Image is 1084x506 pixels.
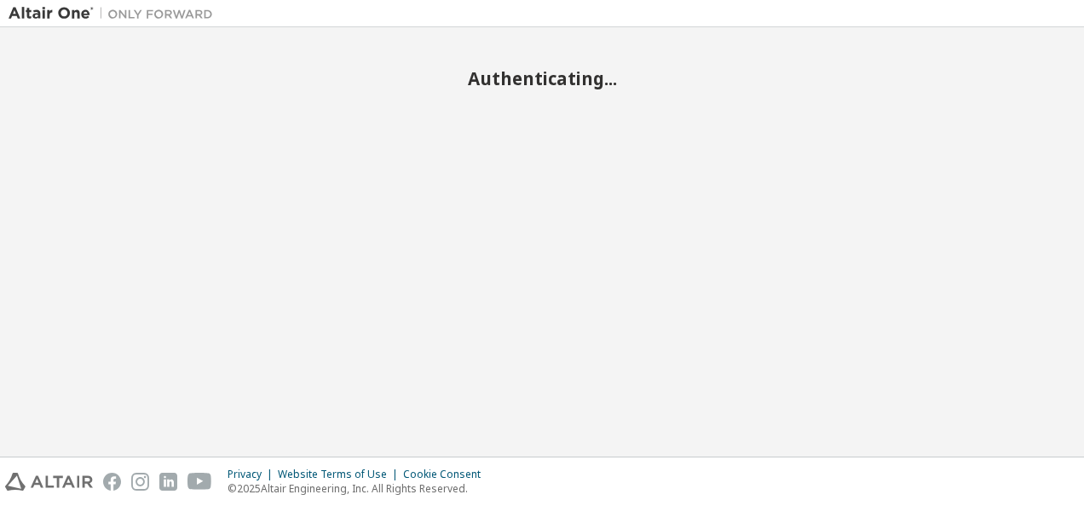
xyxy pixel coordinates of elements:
img: Altair One [9,5,222,22]
div: Website Terms of Use [278,468,403,481]
img: instagram.svg [131,473,149,491]
p: © 2025 Altair Engineering, Inc. All Rights Reserved. [228,481,491,496]
div: Cookie Consent [403,468,491,481]
img: altair_logo.svg [5,473,93,491]
div: Privacy [228,468,278,481]
img: youtube.svg [187,473,212,491]
h2: Authenticating... [9,67,1075,89]
img: linkedin.svg [159,473,177,491]
img: facebook.svg [103,473,121,491]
